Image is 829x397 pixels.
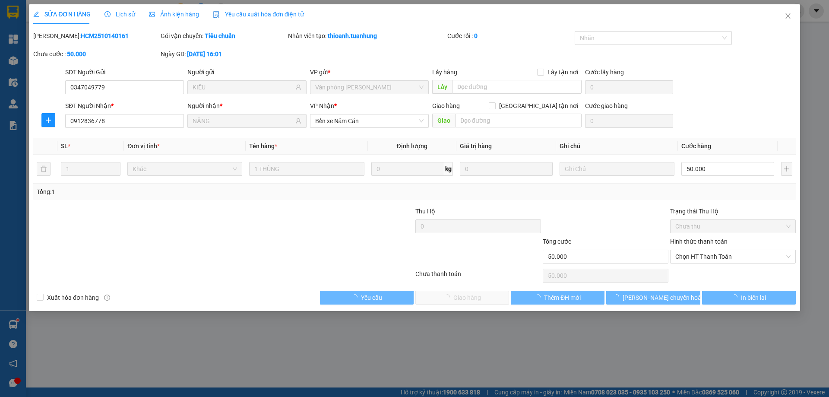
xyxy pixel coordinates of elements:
div: Trạng thái Thu Hộ [670,206,796,216]
button: plus [41,113,55,127]
span: plus [42,117,55,124]
b: GỬI : Bến xe Năm Căn [4,54,122,68]
span: Thêm ĐH mới [544,293,581,302]
div: Nhân viên tạo: [288,31,446,41]
input: Cước giao hàng [585,114,673,128]
span: Lịch sử [104,11,135,18]
span: Tên hàng [249,143,277,149]
span: edit [33,11,39,17]
span: Giá trị hàng [460,143,492,149]
div: Người nhận [187,101,306,111]
div: Chưa cước : [33,49,159,59]
span: Tổng cước [543,238,571,245]
div: Ngày GD: [161,49,286,59]
th: Ghi chú [556,138,678,155]
span: Lấy [432,80,452,94]
span: info-circle [104,295,110,301]
div: [PERSON_NAME]: [33,31,159,41]
span: Định lượng [397,143,427,149]
span: Yêu cầu xuất hóa đơn điện tử [213,11,304,18]
div: SĐT Người Nhận [65,101,184,111]
span: Lấy hàng [432,69,457,76]
span: Cước hàng [681,143,711,149]
span: picture [149,11,155,17]
input: Cước lấy hàng [585,80,673,94]
span: clock-circle [104,11,111,17]
span: Khác [133,162,237,175]
li: 02839.63.63.63 [4,30,165,41]
button: Close [776,4,800,29]
div: Gói vận chuyển: [161,31,286,41]
div: Cước rồi : [447,31,573,41]
span: Yêu cầu [361,293,382,302]
input: Tên người gửi [193,83,293,92]
b: HCM2510140161 [81,32,129,39]
input: Ghi Chú [560,162,674,176]
label: Hình thức thanh toán [670,238,728,245]
span: Xuất hóa đơn hàng [44,293,102,302]
button: Yêu cầu [320,291,414,305]
button: Giao hàng [415,291,509,305]
span: Đơn vị tính [127,143,160,149]
input: Dọc đường [455,114,582,127]
span: [GEOGRAPHIC_DATA] tận nơi [496,101,582,111]
span: kg [444,162,453,176]
span: Chưa thu [675,220,791,233]
span: Văn phòng Hồ Chí Minh [315,81,424,94]
input: Dọc đường [452,80,582,94]
span: environment [50,21,57,28]
b: [DATE] 16:01 [187,51,222,57]
b: [PERSON_NAME] [50,6,122,16]
button: In biên lai [702,291,796,305]
span: Ảnh kiện hàng [149,11,199,18]
span: loading [535,294,544,300]
span: VP Nhận [310,102,334,109]
span: SL [61,143,68,149]
div: Chưa thanh toán [414,269,542,284]
span: SỬA ĐƠN HÀNG [33,11,91,18]
button: plus [781,162,792,176]
span: user [295,84,301,90]
li: 85 [PERSON_NAME] [4,19,165,30]
span: Bến xe Năm Căn [315,114,424,127]
div: VP gửi [310,67,429,77]
span: loading [613,294,623,300]
button: Thêm ĐH mới [511,291,604,305]
span: user [295,118,301,124]
label: Cước lấy hàng [585,69,624,76]
img: icon [213,11,220,18]
span: In biên lai [741,293,766,302]
div: SĐT Người Gửi [65,67,184,77]
span: close [785,13,791,19]
button: delete [37,162,51,176]
b: thioanh.tuanhung [328,32,377,39]
b: 0 [474,32,478,39]
span: loading [351,294,361,300]
input: 0 [460,162,553,176]
b: 50.000 [67,51,86,57]
span: Thu Hộ [415,208,435,215]
span: Giao [432,114,455,127]
div: Tổng: 1 [37,187,320,197]
label: Cước giao hàng [585,102,628,109]
span: Chọn HT Thanh Toán [675,250,791,263]
button: [PERSON_NAME] chuyển hoàn [606,291,700,305]
b: Tiêu chuẩn [205,32,235,39]
span: Giao hàng [432,102,460,109]
span: [PERSON_NAME] chuyển hoàn [623,293,705,302]
span: phone [50,32,57,38]
input: VD: Bàn, Ghế [249,162,364,176]
span: loading [731,294,741,300]
span: Lấy tận nơi [544,67,582,77]
input: Tên người nhận [193,116,293,126]
div: Người gửi [187,67,306,77]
